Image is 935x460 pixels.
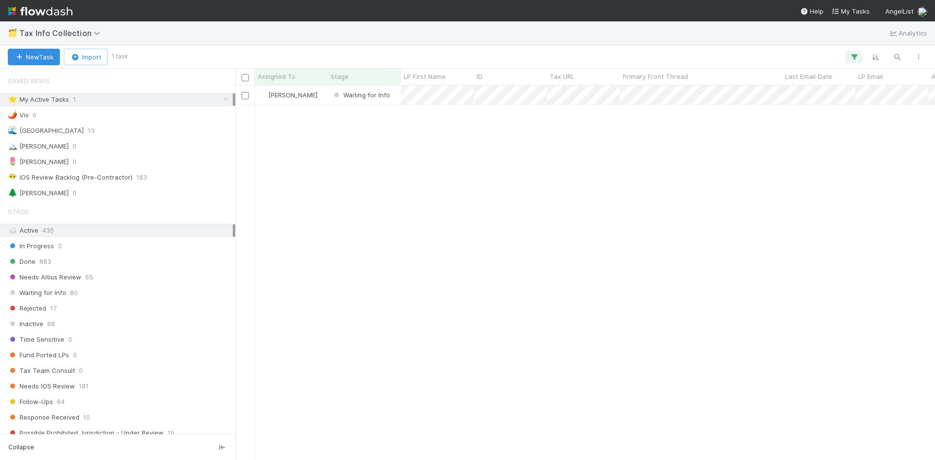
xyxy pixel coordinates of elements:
[8,125,84,137] div: [GEOGRAPHIC_DATA]
[8,287,66,299] span: Waiting for Info
[42,226,54,234] span: 435
[8,187,69,199] div: [PERSON_NAME]
[19,28,105,38] span: Tax Info Collection
[73,187,76,199] span: 0
[332,91,390,99] span: Waiting for Info
[800,6,823,16] div: Help
[8,224,233,237] div: Active
[64,49,108,65] button: Import
[8,380,75,392] span: Needs IOS Review
[79,380,89,392] span: 181
[8,29,18,37] span: 🗂️
[259,91,267,99] img: avatar_0c8687a4-28be-40e9-aba5-f69283dcd0e7.png
[8,3,73,19] img: logo-inverted-e16ddd16eac7371096b0.svg
[917,7,927,17] img: avatar_0c8687a4-28be-40e9-aba5-f69283dcd0e7.png
[33,109,37,121] span: 6
[885,7,914,15] span: AngelList
[68,333,72,346] span: 0
[8,240,54,252] span: In Progress
[623,72,688,81] span: Primary Front Thread
[85,271,93,283] span: 65
[57,396,65,408] span: 64
[70,287,78,299] span: 80
[8,109,29,121] div: Viv
[268,91,318,99] span: [PERSON_NAME]
[8,93,69,106] div: My Active Tasks
[259,90,318,100] div: [PERSON_NAME]
[88,125,94,137] span: 13
[242,92,249,99] input: Toggle Row Selected
[8,427,164,439] span: Possible Prohibited Jurisdiction - Under Review
[112,52,128,61] small: 1 task
[73,93,76,106] span: 1
[550,72,575,81] span: Tax URL
[47,318,55,330] span: 68
[8,71,50,91] span: Saved Views
[8,365,75,377] span: Tax Team Consult
[8,110,18,119] span: 🌶️
[168,427,174,439] span: 19
[73,156,76,168] span: 0
[8,157,18,166] span: 🌷
[8,173,18,181] span: 😶‍🌫️
[73,140,76,152] span: 0
[8,202,29,221] span: Stage
[58,240,62,252] span: 0
[8,333,64,346] span: Time Sensitive
[50,302,56,314] span: 17
[73,349,77,361] span: 0
[889,27,927,39] a: Analytics
[8,349,69,361] span: Fund Ported LPs
[258,72,296,81] span: Assigned To
[8,126,18,134] span: 🌊
[8,271,81,283] span: Needs Altius Review
[79,365,83,377] span: 0
[242,74,249,81] input: Toggle All Rows Selected
[8,171,132,184] div: IOS Review Backlog (Pre-Contractor)
[404,72,446,81] span: LP First Name
[8,302,46,314] span: Rejected
[8,188,18,197] span: 🌲
[136,171,147,184] span: 163
[8,411,79,423] span: Response Received
[858,72,883,81] span: LP Email
[8,156,69,168] div: [PERSON_NAME]
[332,90,390,100] div: Waiting for Info
[8,318,43,330] span: Inactive
[8,256,36,268] span: Done
[831,7,870,15] span: My Tasks
[8,49,60,65] button: NewTask
[39,256,51,268] span: 883
[8,142,18,150] span: 🏔️
[331,72,349,81] span: Stage
[8,443,34,452] span: Collapse
[785,72,832,81] span: Last Email Date
[8,396,53,408] span: Follow-Ups
[8,140,69,152] div: [PERSON_NAME]
[831,6,870,16] a: My Tasks
[477,72,483,81] span: ID
[8,95,18,103] span: ⭐
[83,411,90,423] span: 10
